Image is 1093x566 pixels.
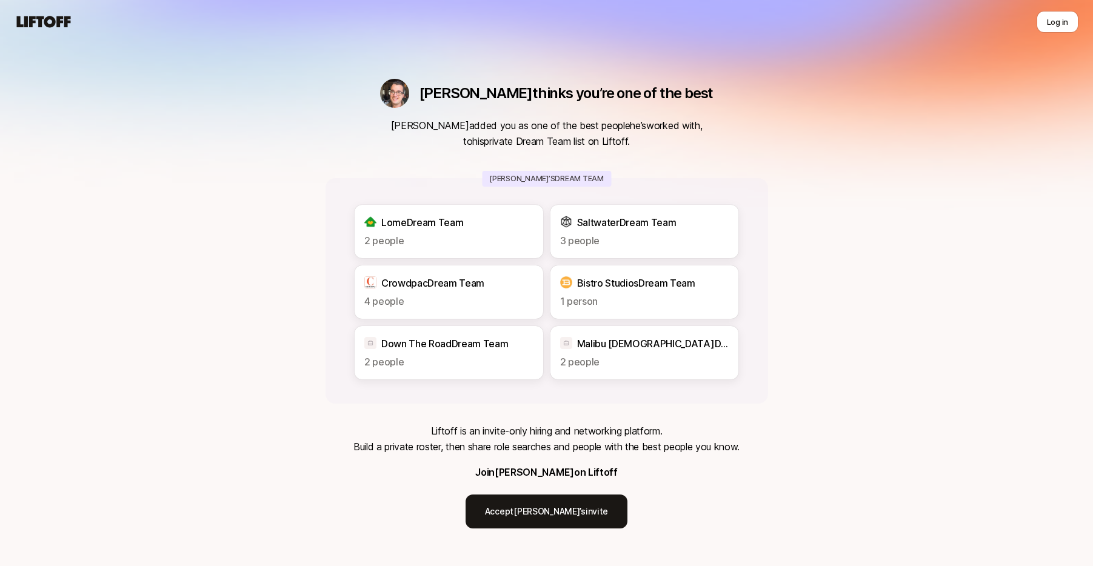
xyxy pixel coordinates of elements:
[475,464,617,480] p: Join [PERSON_NAME] on Liftoff
[577,336,729,351] p: Malibu [DEMOGRAPHIC_DATA] Dream Team
[381,275,484,291] p: Crowdpac Dream Team
[364,216,376,228] img: Lome
[560,233,729,248] p: 3 people
[391,118,703,149] p: [PERSON_NAME] added you as one of the best people he’s worked with, to his private Dream Team lis...
[380,79,409,108] img: c551205c_2ef0_4c80_93eb_6f7da1791649.jpg
[560,276,572,288] img: Bistro Studios
[364,293,533,309] p: 4 people
[560,354,729,370] p: 2 people
[381,336,509,351] p: Down The Road Dream Team
[466,494,627,528] a: Accept[PERSON_NAME]’sinvite
[364,276,376,288] img: Crowdpac
[364,337,376,349] img: Down The Road
[577,275,695,291] p: Bistro Studios Dream Team
[353,423,740,454] p: Liftoff is an invite-only hiring and networking platform. Build a private roster, then share role...
[381,215,464,230] p: Lome Dream Team
[560,293,729,309] p: 1 person
[560,337,572,349] img: Malibu Presbyterian
[560,216,572,228] img: Saltwater
[482,171,611,187] p: [PERSON_NAME]’s Dream Team
[419,85,714,102] p: [PERSON_NAME] thinks you’re one of the best
[1037,11,1078,33] button: Log in
[577,215,677,230] p: Saltwater Dream Team
[364,354,533,370] p: 2 people
[364,233,533,248] p: 2 people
